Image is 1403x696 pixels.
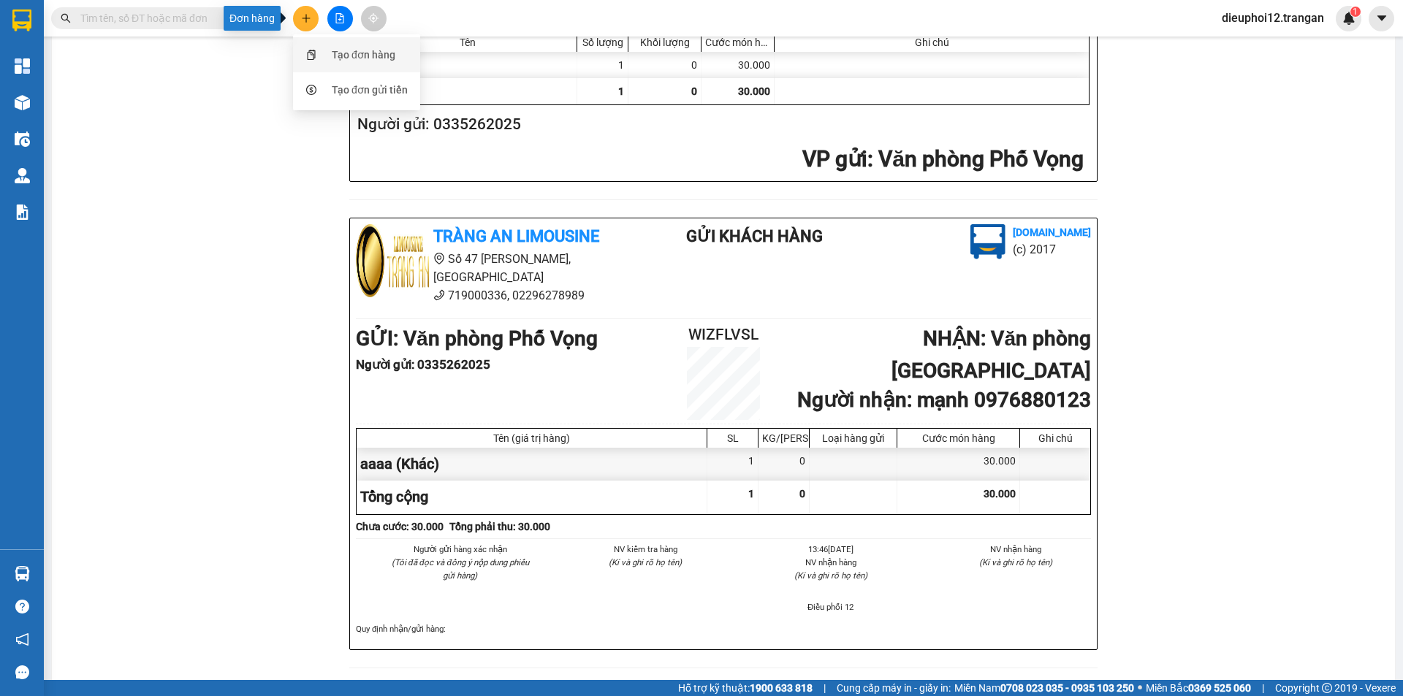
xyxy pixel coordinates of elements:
h2: Người gửi: 0335262025 [357,112,1084,137]
span: dieuphoi12.trangan [1210,9,1336,27]
div: SL [711,432,754,444]
button: plus [293,6,319,31]
img: warehouse-icon [15,566,30,581]
img: warehouse-icon [15,95,30,110]
img: solution-icon [15,204,30,220]
span: environment [433,253,445,264]
li: 719000336, 02296278989 [356,286,628,305]
span: Miền Nam [954,680,1134,696]
div: Cước món hàng [705,37,770,48]
div: 1 [707,448,758,481]
div: Ghi chú [778,37,1085,48]
span: | [1262,680,1264,696]
i: (Tôi đã đọc và đồng ý nộp dung phiếu gửi hàng) [392,557,529,581]
h2: WIZFLVSL [662,323,785,347]
div: 30.000 [701,52,775,78]
div: aaaa (Khác) [358,52,577,78]
span: Cung cấp máy in - giấy in: [837,680,951,696]
div: Tạo đơn hàng [332,47,395,63]
span: file-add [335,13,345,23]
li: (c) 2017 [1013,240,1091,259]
span: 1 [618,85,624,97]
strong: 0708 023 035 - 0935 103 250 [1000,682,1134,694]
div: Tạo đơn gửi tiền [332,82,408,98]
span: caret-down [1375,12,1388,25]
button: aim [361,6,387,31]
img: warehouse-icon [15,168,30,183]
div: Số lượng [581,37,624,48]
button: caret-down [1369,6,1394,31]
div: Khối lượng [632,37,697,48]
li: 13:46[DATE] [756,543,906,556]
span: copyright [1322,683,1332,693]
b: Tràng An Limousine [433,227,599,245]
li: Điều phối 12 [756,600,906,613]
span: 1 [748,488,754,500]
li: NV kiểm tra hàng [571,543,721,556]
strong: 1900 633 818 [750,682,813,694]
button: file-add [327,6,353,31]
span: dollar-circle [306,85,316,95]
div: KG/[PERSON_NAME] [762,432,805,444]
span: ⚪️ [1138,685,1142,691]
i: (Kí và ghi rõ họ tên) [794,570,867,581]
input: Tìm tên, số ĐT hoặc mã đơn [80,10,253,26]
div: Loại hàng gửi [813,432,893,444]
span: VP gửi [802,146,867,172]
span: question-circle [15,600,29,613]
i: (Kí và ghi rõ họ tên) [979,557,1052,567]
div: 30.000 [897,448,1020,481]
span: plus [301,13,311,23]
i: (Kí và ghi rõ họ tên) [609,557,682,567]
span: search [61,13,71,23]
img: warehouse-icon [15,131,30,147]
b: Người gửi : 0335262025 [356,357,490,372]
span: message [15,665,29,679]
span: Tổng cộng [360,488,428,505]
b: GỬI : Văn phòng Phố Vọng [356,326,598,351]
b: NHẬN : Văn phòng [GEOGRAPHIC_DATA] [891,326,1091,383]
span: phone [433,289,445,301]
li: Người gửi hàng xác nhận [385,543,536,556]
span: 1 [1353,7,1358,17]
strong: 0369 525 060 [1188,682,1251,694]
span: 0 [691,85,697,97]
b: Gửi khách hàng [686,227,823,245]
div: Quy định nhận/gửi hàng : [356,622,1091,635]
span: 0 [799,488,805,500]
span: | [824,680,826,696]
img: logo.jpg [356,224,429,297]
div: 1 [577,52,628,78]
div: Ghi chú [1024,432,1087,444]
sup: 1 [1350,7,1361,17]
b: Tổng phải thu: 30.000 [449,521,550,532]
b: Người nhận : mạnh 0976880123 [797,388,1091,412]
div: 0 [628,52,701,78]
span: snippets [306,50,316,60]
b: [DOMAIN_NAME] [1013,226,1091,238]
span: 30.000 [984,488,1016,500]
b: Chưa cước : 30.000 [356,521,444,532]
div: 0 [758,448,810,481]
span: Miền Bắc [1146,680,1251,696]
div: Tên (giá trị hàng) [360,432,703,444]
img: dashboard-icon [15,58,30,74]
img: icon-new-feature [1342,12,1356,25]
div: aaaa (Khác) [357,448,707,481]
span: aim [368,13,379,23]
li: Số 47 [PERSON_NAME], [GEOGRAPHIC_DATA] [356,250,628,286]
img: logo-vxr [12,9,31,31]
li: NV nhận hàng [941,543,1092,556]
div: Cước món hàng [901,432,1016,444]
span: Hỗ trợ kỹ thuật: [678,680,813,696]
div: Tên [362,37,573,48]
h2: : Văn phòng Phố Vọng [357,145,1084,175]
span: notification [15,632,29,646]
img: logo.jpg [970,224,1005,259]
li: NV nhận hàng [756,556,906,569]
span: 30.000 [738,85,770,97]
